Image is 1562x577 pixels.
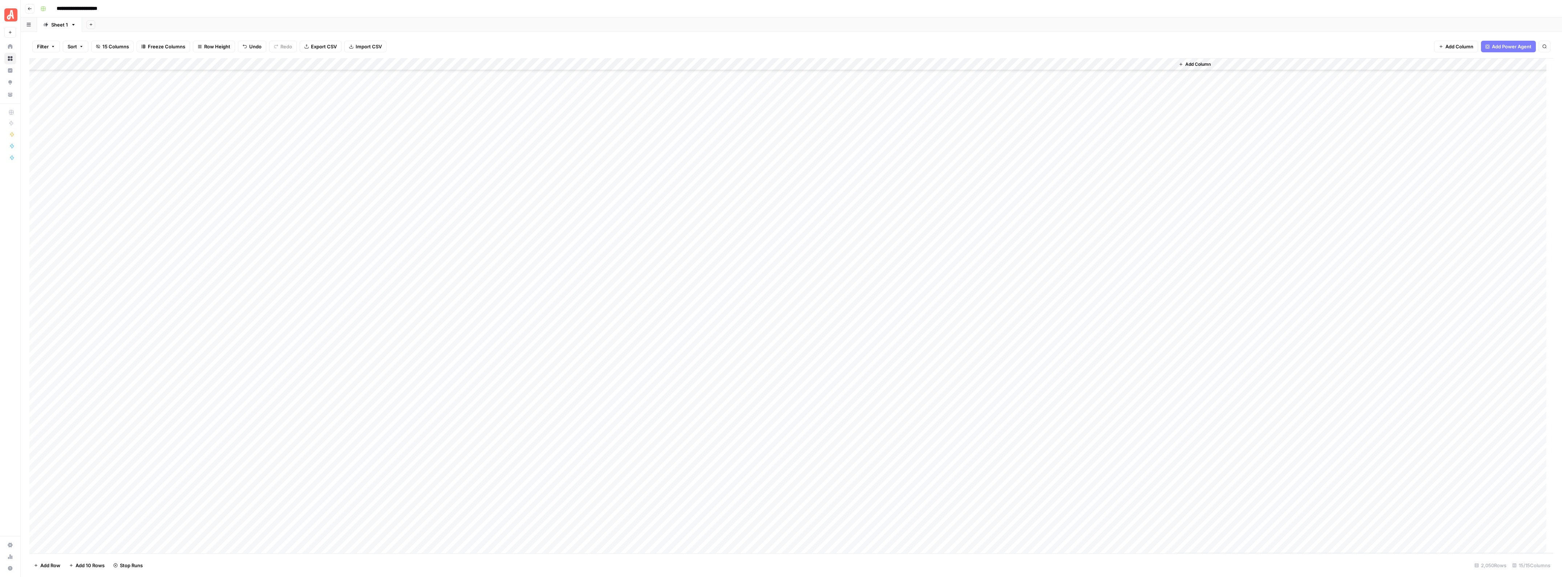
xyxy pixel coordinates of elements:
a: Opportunities [4,77,16,88]
span: Undo [249,43,262,50]
button: Import CSV [344,41,387,52]
div: Sheet 1 [51,21,68,28]
span: Add Column [1445,43,1473,50]
span: Redo [280,43,292,50]
div: 15/15 Columns [1509,560,1553,571]
a: Settings [4,539,16,551]
a: Your Data [4,89,16,100]
button: Workspace: Angi [4,6,16,24]
a: Usage [4,551,16,562]
button: Freeze Columns [137,41,190,52]
button: Stop Runs [109,560,147,571]
a: Sheet 1 [37,17,82,32]
button: Add Row [29,560,65,571]
div: 2,050 Rows [1472,560,1509,571]
button: 15 Columns [91,41,134,52]
button: Sort [63,41,88,52]
span: Freeze Columns [148,43,185,50]
span: Add 10 Rows [76,562,105,569]
button: Help + Support [4,562,16,574]
button: Add Column [1434,41,1478,52]
span: Add Row [40,562,60,569]
a: Browse [4,53,16,64]
button: Filter [32,41,60,52]
button: Add Power Agent [1481,41,1536,52]
span: 15 Columns [102,43,129,50]
button: Row Height [193,41,235,52]
button: Add 10 Rows [65,560,109,571]
img: Angi Logo [4,8,17,21]
span: Filter [37,43,49,50]
button: Redo [269,41,297,52]
span: Row Height [204,43,230,50]
span: Import CSV [356,43,382,50]
span: Sort [68,43,77,50]
button: Export CSV [300,41,341,52]
span: Export CSV [311,43,337,50]
a: Home [4,41,16,52]
span: Add Column [1185,61,1211,68]
button: Add Column [1176,60,1214,69]
span: Add Power Agent [1492,43,1531,50]
button: Undo [238,41,266,52]
a: Insights [4,65,16,76]
span: Stop Runs [120,562,143,569]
